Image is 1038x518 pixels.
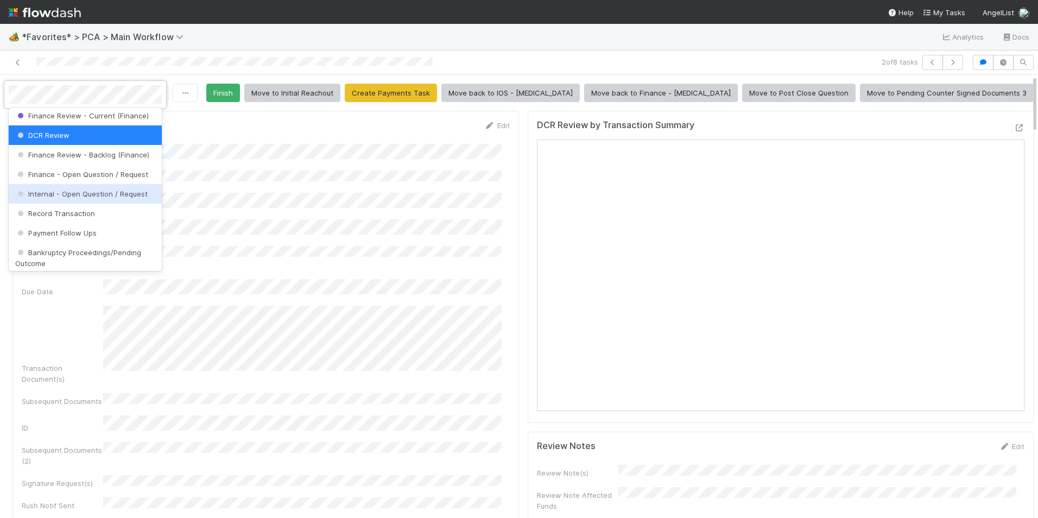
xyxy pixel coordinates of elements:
span: Internal - Open Question / Request [15,189,148,198]
span: Bankruptcy Proceedings/Pending Outcome [15,248,141,268]
span: Payment Follow Ups [15,229,97,237]
span: Record Transaction [15,209,95,218]
span: Finance - Open Question / Request [15,170,148,179]
span: Finance Review - Backlog (Finance) [15,150,149,159]
span: DCR Review [15,131,69,140]
span: Finance Review - Current (Finance) [15,111,149,120]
